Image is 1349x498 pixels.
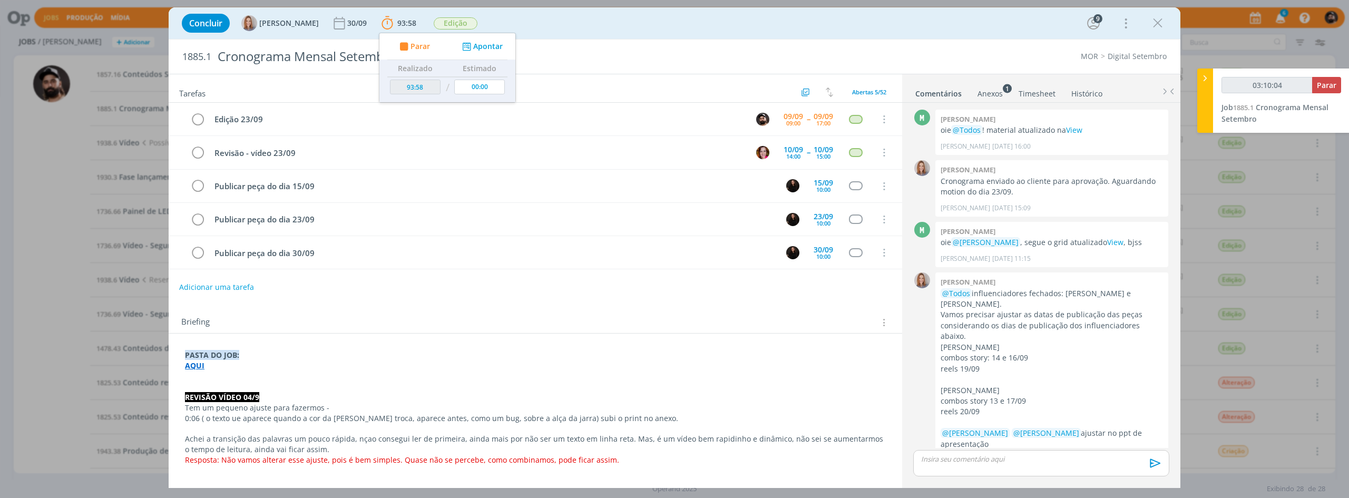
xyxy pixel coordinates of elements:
button: S [785,245,800,260]
div: 10:00 [816,187,830,192]
img: S [786,213,799,226]
button: Parar [396,41,430,52]
p: Tem um pequeno ajuste para fazermos - [185,403,886,413]
button: Concluir [182,14,230,33]
p: combos story 13 e 17/09 [941,396,1163,406]
button: Adicionar uma tarefa [179,278,255,297]
a: MOR [1081,51,1098,61]
img: S [786,246,799,259]
span: [DATE] 11:15 [992,254,1031,263]
div: Publicar peça do dia 23/09 [210,213,776,226]
div: Cronograma Mensal Setembro [213,44,752,70]
span: @[PERSON_NAME] [953,237,1019,247]
div: Anexos [977,89,1003,99]
div: 9 [1093,14,1102,23]
div: 17:00 [816,120,830,126]
p: oie , segue o grid atualizado , bjss [941,237,1163,248]
img: A [914,160,930,176]
span: 1885.1 [1233,103,1254,112]
button: S [785,211,800,227]
span: Abertas 5/52 [852,88,886,96]
p: 0:06 ( o texto ue aparece quando a cor da [PERSON_NAME] troca, aparece antes, como um bug, sobre ... [185,413,886,424]
img: S [786,179,799,192]
div: 15:00 [816,153,830,159]
b: [PERSON_NAME] [941,277,995,287]
div: 10/09 [814,146,833,153]
p: reels 19/09 [941,364,1163,374]
img: B [756,113,769,126]
p: reels 20/09 [941,406,1163,417]
th: Estimado [452,60,507,77]
a: AQUI [185,360,204,370]
div: Edição 23/09 [210,113,746,126]
div: 10/09 [784,146,803,153]
strong: PASTA DO JOB: [185,350,239,360]
span: Resposta: Não vamos alterar esse ajuste, pois é bem simples. Quase não se percebe, como combinamo... [185,455,619,465]
span: Edição [434,17,477,30]
p: combos story: 14 e 16/09 [941,353,1163,363]
b: [PERSON_NAME] [941,227,995,236]
button: B [755,144,770,160]
span: @[PERSON_NAME] [942,428,1008,438]
a: View [1107,237,1123,247]
button: S [785,178,800,194]
a: Histórico [1071,84,1103,99]
p: influenciadores fechados: [PERSON_NAME] e [PERSON_NAME]. [941,288,1163,310]
td: / [443,77,452,99]
div: 23/09 [814,213,833,220]
p: ajustar no ppt de apresentação [941,428,1163,450]
span: Tarefas [179,86,206,99]
div: M [914,222,930,238]
div: 30/09 [814,246,833,253]
img: A [914,272,930,288]
th: Realizado [387,60,443,77]
span: Cronograma Mensal Setembro [1221,102,1328,124]
p: [PERSON_NAME] [941,385,1163,396]
span: Parar [1317,80,1336,90]
button: A[PERSON_NAME] [241,15,319,31]
span: @Todos [942,288,970,298]
img: A [241,15,257,31]
span: [PERSON_NAME] [259,19,319,27]
span: -- [807,115,810,123]
sup: 1 [1003,84,1012,93]
div: 10:00 [816,253,830,259]
div: 09/09 [784,113,803,120]
span: -- [807,149,810,156]
div: 09:00 [786,120,800,126]
div: 09/09 [814,113,833,120]
p: [PERSON_NAME] [941,203,990,213]
div: Publicar peça do dia 15/09 [210,180,776,193]
span: Concluir [189,19,222,27]
button: 9 [1085,15,1102,32]
button: Apontar [460,41,503,52]
span: Parar [410,43,430,50]
div: 30/09 [347,19,369,27]
div: 10:00 [816,220,830,226]
a: Comentários [915,84,962,99]
p: [PERSON_NAME] [941,342,1163,353]
strong: _____________________________________________________ [185,476,353,486]
span: [DATE] 16:00 [992,142,1031,151]
span: 93:58 [397,18,416,28]
p: Vamos precisar ajustar as datas de publicação das peças considerando os dias de publicação dos in... [941,309,1163,341]
p: [PERSON_NAME] [941,254,990,263]
div: Revisão - vídeo 23/09 [210,147,746,160]
a: Timesheet [1018,84,1056,99]
span: 1885.1 [182,51,211,63]
p: Cronograma enviado ao cliente para aprovação. Aguardando motion do dia 23/09. [941,176,1163,198]
a: View [1066,125,1082,135]
strong: REVISÃO VÍDEO 04/9 [185,392,259,402]
ul: 93:58 [379,33,516,103]
img: arrow-down-up.svg [826,87,833,97]
div: M [914,110,930,125]
button: Parar [1312,77,1341,93]
span: [DATE] 15:09 [992,203,1031,213]
b: [PERSON_NAME] [941,114,995,124]
div: 14:00 [786,153,800,159]
div: dialog [169,7,1180,488]
p: Achei a transição das palavras um pouco rápida, nçao consegui ler de primeira, ainda mais por não... [185,434,886,455]
img: B [756,146,769,159]
span: Briefing [181,316,210,329]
